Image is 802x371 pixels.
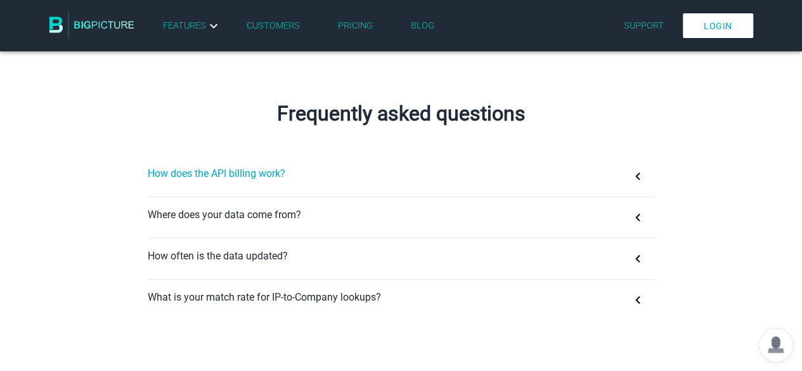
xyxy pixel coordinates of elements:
[148,156,655,197] button: How does the API billing work?
[148,238,655,279] button: How often is the data updated?
[624,20,664,31] a: Support
[338,20,373,31] a: Pricing
[148,280,655,320] button: What is your match rate for IP-to-Company lookups?
[40,101,763,126] h2: Frequently asked questions
[683,13,753,38] a: Login
[148,197,655,238] button: Where does your data come from?
[163,18,221,34] a: Features
[759,328,793,362] a: Open chat
[49,12,134,37] img: BigPicture.io
[247,20,300,31] a: Customers
[411,20,434,31] a: Blog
